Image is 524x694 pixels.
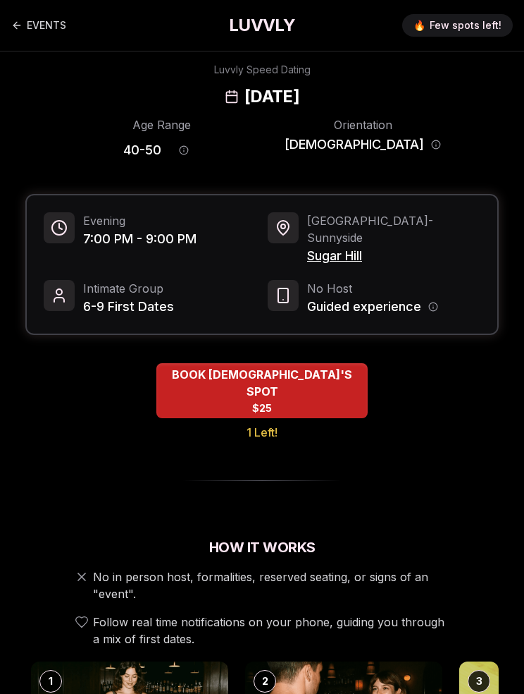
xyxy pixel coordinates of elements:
[430,18,501,32] span: Few spots left!
[39,670,62,693] div: 1
[83,116,239,133] div: Age Range
[214,63,311,77] div: Luvvly Speed Dating
[413,18,425,32] span: 🔥
[229,14,295,37] a: LUVVLY
[307,280,438,297] span: No Host
[431,140,441,150] button: Orientation information
[168,135,199,166] button: Age range information
[307,212,480,246] span: [GEOGRAPHIC_DATA] - Sunnyside
[285,116,441,133] div: Orientation
[254,670,276,693] div: 2
[93,568,454,602] span: No in person host, formalities, reserved seating, or signs of an "event".
[123,140,161,160] span: 40 - 50
[156,366,368,400] span: BOOK [DEMOGRAPHIC_DATA]'S SPOT
[247,424,277,441] span: 1 Left!
[93,614,454,647] span: Follow real time notifications on your phone, guiding you through a mix of first dates.
[307,246,480,266] span: Sugar Hill
[156,363,368,418] button: BOOK QUEER WOMEN'S SPOT - 1 Left!
[11,11,66,39] a: Back to events
[244,85,299,108] h2: [DATE]
[25,537,499,557] h2: How It Works
[307,297,421,317] span: Guided experience
[83,212,196,229] span: Evening
[252,401,272,415] span: $25
[83,280,174,297] span: Intimate Group
[83,297,174,317] span: 6-9 First Dates
[83,229,196,249] span: 7:00 PM - 9:00 PM
[285,135,424,154] span: [DEMOGRAPHIC_DATA]
[468,670,490,693] div: 3
[428,302,438,312] button: Host information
